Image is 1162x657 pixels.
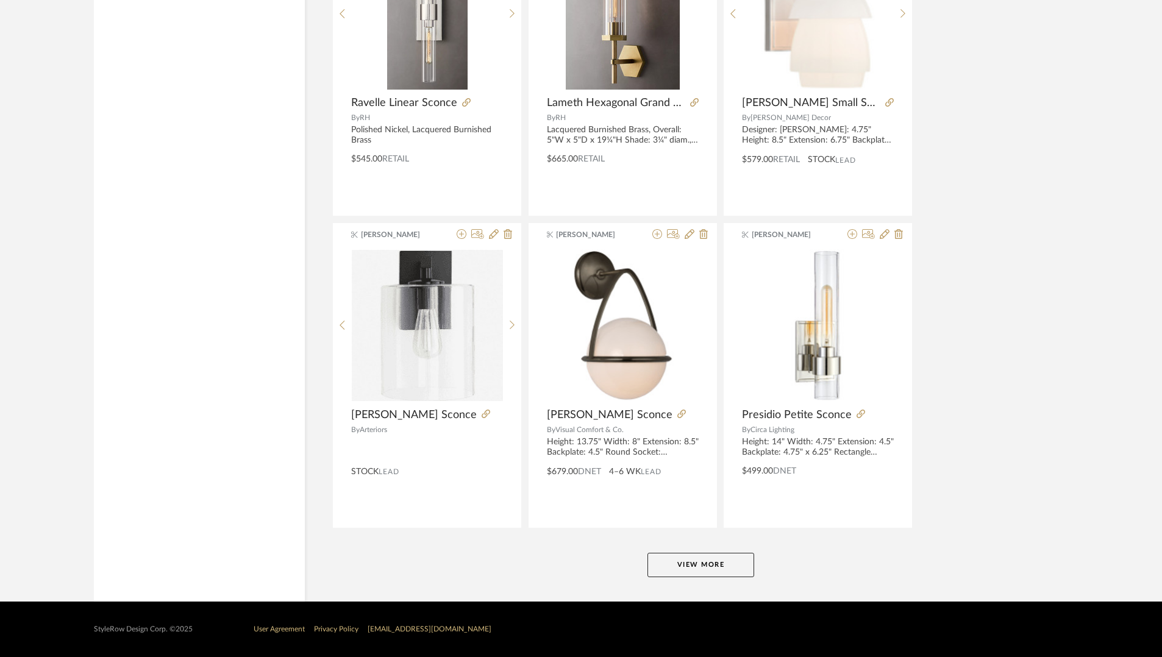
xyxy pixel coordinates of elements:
[352,250,503,401] img: Parrish Sconce
[368,625,491,633] a: [EMAIL_ADDRESS][DOMAIN_NAME]
[314,625,358,633] a: Privacy Policy
[609,466,641,478] span: 4–6 WK
[547,114,555,121] span: By
[254,625,305,633] a: User Agreement
[742,249,894,401] img: Presidio Petite Sconce
[361,229,438,240] span: [PERSON_NAME]
[773,155,800,164] span: Retail
[835,156,856,165] span: Lead
[351,96,457,110] span: Ravelle Linear Sconce
[351,125,503,146] div: Polished Nickel, Lacquered Burnished Brass
[360,114,370,121] span: RH
[351,114,360,121] span: By
[547,408,672,422] span: [PERSON_NAME] Sconce
[752,229,829,240] span: [PERSON_NAME]
[547,426,555,433] span: By
[808,154,835,166] span: STOCK
[742,467,773,475] span: $499.00
[647,553,754,577] button: View More
[578,155,605,163] span: Retail
[742,114,750,121] span: By
[641,467,661,476] span: Lead
[555,114,566,121] span: RH
[547,96,685,110] span: Lameth Hexagonal Grand Sconce
[742,125,894,146] div: Designer: [PERSON_NAME]: 4.75" Height: 8.5" Extension: 6.75" Backplate: 4" x 6.75" Rectangle Sock...
[578,467,601,476] span: DNET
[742,437,894,458] div: Height: 14" Width: 4.75" Extension: 4.5" Backplate: 4.75" x 6.25" Rectangle Socket: E26 Keyless W...
[742,426,750,433] span: By
[351,466,379,478] span: STOCK
[773,467,796,475] span: DNET
[351,426,360,433] span: By
[94,625,193,634] div: StyleRow Design Corp. ©2025
[742,408,852,422] span: Presidio Petite Sconce
[742,96,880,110] span: [PERSON_NAME] Small Sconce in Various Colors and Designs
[547,125,699,146] div: Lacquered Burnished Brass, Overall: 5"W x 5"D x 19¼"H Shade: 3¼" diam., 13½"H Backplate: 4½" diam...
[742,155,773,164] span: $579.00
[379,467,399,476] span: Lead
[547,467,578,476] span: $679.00
[360,426,387,433] span: Arteriors
[556,229,633,240] span: [PERSON_NAME]
[547,249,699,401] img: Lisette Bracketed Sconce
[750,426,794,433] span: Circa Lighting
[750,114,831,121] span: [PERSON_NAME] Decor
[555,426,624,433] span: Visual Comfort & Co.
[547,155,578,163] span: $665.00
[351,408,477,422] span: [PERSON_NAME] Sconce
[351,155,382,163] span: $545.00
[547,437,699,458] div: Height: 13.75" Width: 8" Extension: 8.5" Backplate: 4.5" Round Socket: Dedicated LED Wattage: 18w...
[382,155,409,163] span: Retail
